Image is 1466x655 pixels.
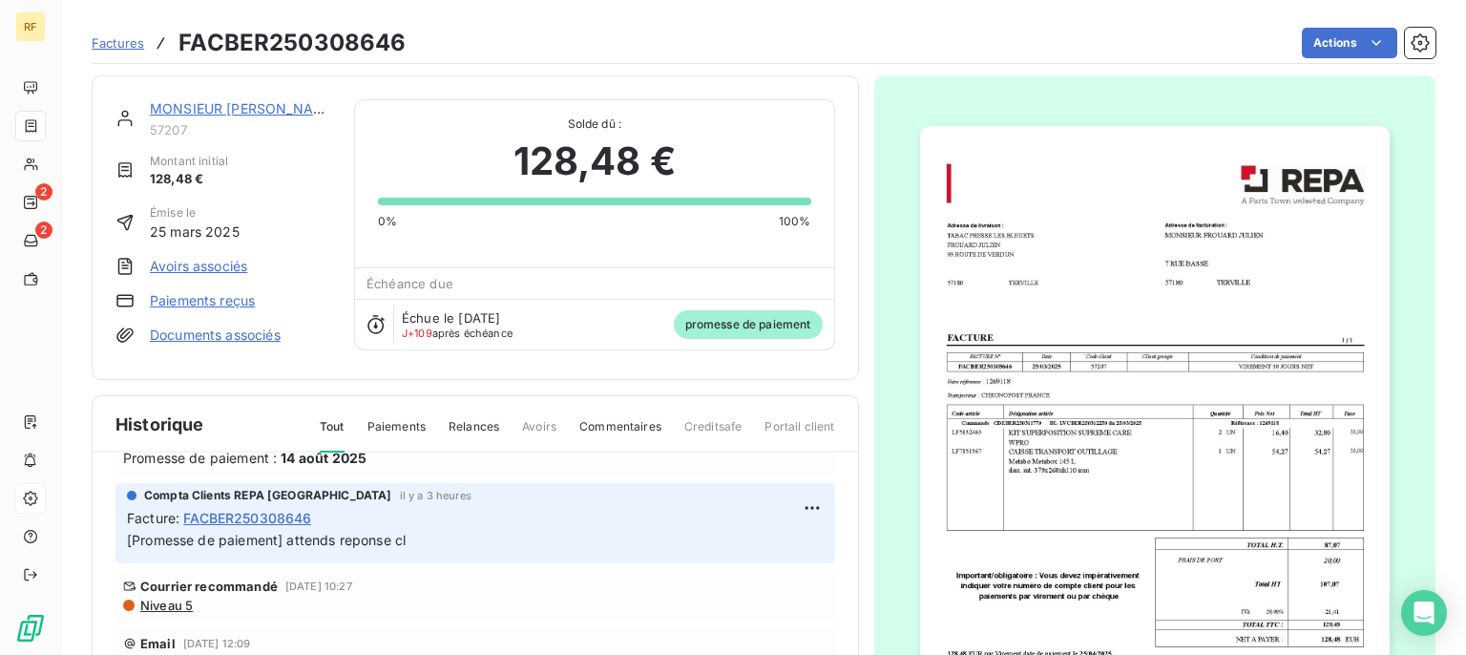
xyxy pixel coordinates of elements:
span: Avoirs [522,418,556,451]
span: [DATE] 12:09 [183,638,251,649]
span: Échue le [DATE] [402,310,500,326]
a: 2 [15,187,45,218]
span: Creditsafe [684,418,743,451]
span: 2 [35,183,52,201]
span: 0% [378,213,397,230]
span: 2 [35,222,52,239]
span: il y a 3 heures [400,490,471,501]
span: Compta Clients REPA [GEOGRAPHIC_DATA] [144,487,392,504]
span: FACBER250308646 [183,508,311,528]
span: Tout [320,418,345,453]
a: Paiements reçus [150,291,255,310]
a: Documents associés [150,326,281,345]
button: Actions [1302,28,1397,58]
span: 57207 [150,122,331,137]
h3: FACBER250308646 [178,26,406,60]
span: [DATE] 10:27 [285,581,352,592]
span: Montant initial [150,153,228,170]
span: 128,48 € [150,170,228,189]
span: J+109 [402,327,432,340]
span: 128,48 € [513,133,676,190]
span: Paiements [367,418,426,451]
div: RF [15,11,46,42]
span: Niveau 5 [138,598,193,613]
a: Avoirs associés [150,257,247,276]
span: après échéance [402,327,513,339]
a: MONSIEUR [PERSON_NAME] [150,100,338,116]
span: Échéance due [366,276,453,291]
span: Facture : [127,508,179,528]
img: Logo LeanPay [15,613,46,644]
span: Promesse de paiement : [123,448,277,468]
span: promesse de paiement [674,310,823,339]
span: Factures [92,35,144,51]
span: Émise le [150,204,240,222]
a: Factures [92,33,144,53]
span: Portail client [764,418,834,451]
div: Open Intercom Messenger [1401,590,1447,636]
span: Historique [115,412,204,437]
span: Courrier recommandé [140,579,278,594]
span: [Promesse de paiement] attends reponse cl [127,532,406,548]
a: 2 [15,225,45,256]
span: Solde dû : [378,116,810,133]
span: Email [140,636,176,651]
span: Relances [449,418,499,451]
span: 100% [779,213,811,230]
span: 14 août 2025 [281,448,366,468]
span: Commentaires [579,418,661,451]
span: 25 mars 2025 [150,222,240,242]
